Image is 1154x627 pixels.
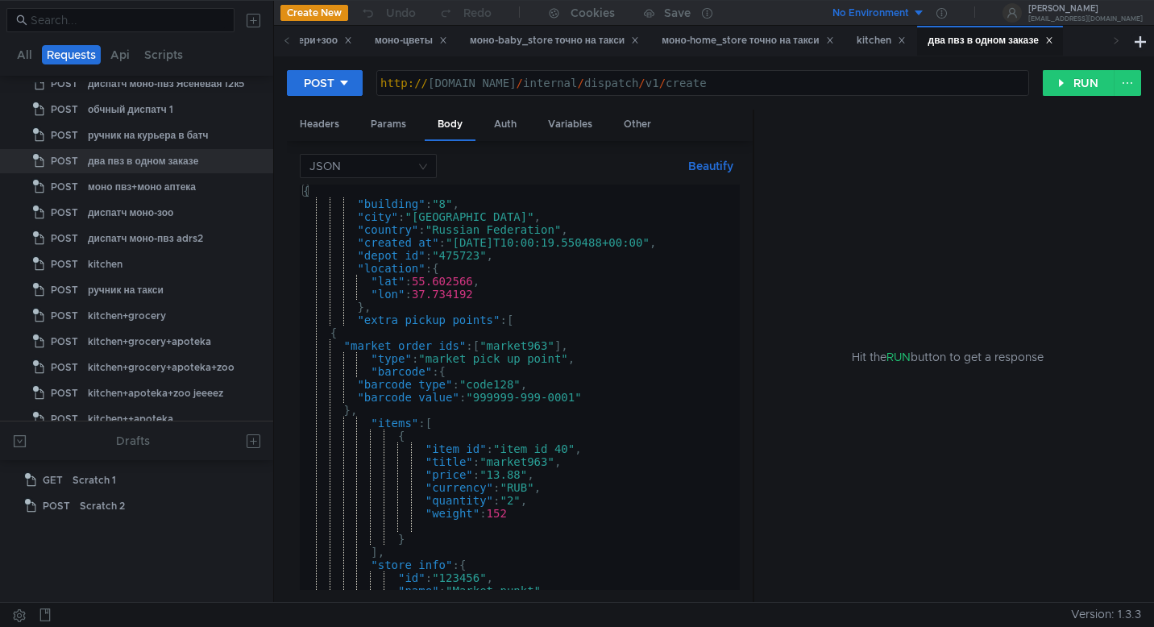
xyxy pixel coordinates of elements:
[886,350,911,364] span: RUN
[88,355,235,380] div: kitchen+grocery+apoteka+zoo
[386,3,416,23] div: Undo
[88,226,203,251] div: диспатч моно-пвз adrs2
[88,98,173,122] div: обчный диспатч 1
[51,355,78,380] span: POST
[571,3,615,23] div: Cookies
[88,175,196,199] div: моно пвз+моно аптека
[664,7,691,19] div: Save
[88,278,164,302] div: ручник на такси
[358,110,419,139] div: Params
[88,149,198,173] div: два пвз в одном заказе
[51,123,78,147] span: POST
[80,494,125,518] div: Scratch 2
[88,304,166,328] div: kitchen+grocery
[51,278,78,302] span: POST
[832,6,909,21] div: No Environment
[852,348,1044,366] span: Hit the button to get a response
[348,1,427,25] button: Undo
[1028,16,1143,22] div: [EMAIL_ADDRESS][DOMAIN_NAME]
[51,149,78,173] span: POST
[51,330,78,354] span: POST
[88,201,173,225] div: диспатч моно-зоо
[139,45,188,64] button: Scripts
[463,3,492,23] div: Redo
[51,407,78,431] span: POST
[51,226,78,251] span: POST
[304,74,334,92] div: POST
[928,32,1053,49] div: два пвз в одном заказе
[280,5,348,21] button: Create New
[51,381,78,405] span: POST
[51,304,78,328] span: POST
[470,32,639,49] div: моно-baby_store точно на такси
[88,123,209,147] div: ручник на курьера в батч
[1043,70,1115,96] button: RUN
[12,45,37,64] button: All
[31,11,225,29] input: Search...
[88,72,244,96] div: диспатч моно-пвз Ясеневая 12к5
[88,381,223,405] div: kitchen+apoteka+zoo jeeeez
[88,407,173,431] div: kitchen++apoteka
[43,468,63,492] span: GET
[51,98,78,122] span: POST
[51,175,78,199] span: POST
[1071,603,1141,626] span: Version: 1.3.3
[88,330,211,354] div: kitchen+grocery+apoteka
[427,1,503,25] button: Redo
[425,110,475,141] div: Body
[287,70,363,96] button: POST
[42,45,101,64] button: Requests
[116,431,150,451] div: Drafts
[1028,5,1143,13] div: [PERSON_NAME]
[51,252,78,276] span: POST
[857,32,906,49] div: kitchen
[106,45,135,64] button: Api
[43,494,70,518] span: POST
[611,110,664,139] div: Other
[51,201,78,225] span: POST
[51,72,78,96] span: POST
[535,110,605,139] div: Variables
[375,32,447,49] div: моно-цветы
[682,156,740,176] button: Beautify
[287,110,352,139] div: Headers
[73,468,116,492] div: Scratch 1
[481,110,529,139] div: Auth
[662,32,833,49] div: моно-home_store точно на такси
[88,252,122,276] div: kitchen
